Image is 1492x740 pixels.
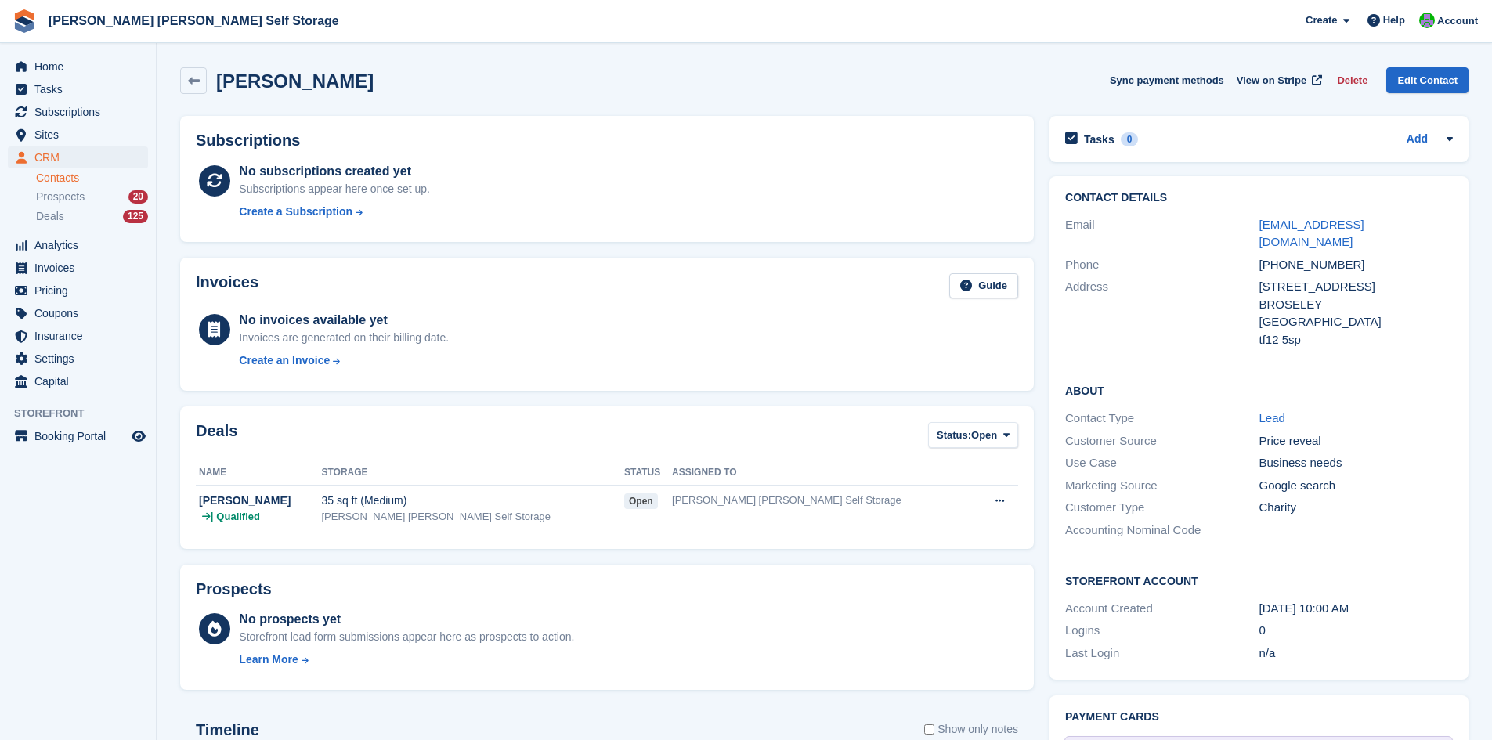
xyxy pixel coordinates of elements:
span: Booking Portal [34,425,128,447]
span: Help [1383,13,1405,28]
span: Subscriptions [34,101,128,123]
div: [PERSON_NAME] [PERSON_NAME] Self Storage [672,493,975,508]
a: menu [8,78,148,100]
div: Email [1065,216,1259,251]
span: Pricing [34,280,128,301]
span: Status: [937,428,971,443]
div: [DATE] 10:00 AM [1259,600,1453,618]
div: Invoices are generated on their billing date. [239,330,449,346]
a: menu [8,234,148,256]
div: Logins [1065,622,1259,640]
a: Preview store [129,427,148,446]
a: Add [1407,131,1428,149]
a: Contacts [36,171,148,186]
th: Status [624,460,672,486]
div: Create an Invoice [239,352,330,369]
div: tf12 5sp [1259,331,1453,349]
a: menu [8,302,148,324]
span: Deals [36,209,64,224]
a: menu [8,56,148,78]
a: Create an Invoice [239,352,449,369]
span: CRM [34,146,128,168]
a: menu [8,124,148,146]
a: View on Stripe [1230,67,1325,93]
div: Create a Subscription [239,204,352,220]
a: Edit Contact [1386,67,1469,93]
h2: About [1065,382,1453,398]
div: Storefront lead form submissions appear here as prospects to action. [239,629,574,645]
h2: Storefront Account [1065,572,1453,588]
a: Learn More [239,652,574,668]
img: Tom Spickernell [1419,13,1435,28]
div: Phone [1065,256,1259,274]
div: 20 [128,190,148,204]
button: Status: Open [928,422,1018,448]
span: Create [1306,13,1337,28]
a: Prospects 20 [36,189,148,205]
a: menu [8,101,148,123]
div: Marketing Source [1065,477,1259,495]
span: Qualified [216,509,260,525]
input: Show only notes [924,721,934,738]
div: Price reveal [1259,432,1453,450]
span: | [211,509,213,525]
div: [GEOGRAPHIC_DATA] [1259,313,1453,331]
span: Sites [34,124,128,146]
th: Assigned to [672,460,975,486]
div: Customer Type [1065,499,1259,517]
div: Address [1065,278,1259,348]
a: Create a Subscription [239,204,430,220]
div: n/a [1259,644,1453,662]
h2: Contact Details [1065,192,1453,204]
h2: Subscriptions [196,132,1018,150]
span: open [624,493,658,509]
div: Accounting Nominal Code [1065,522,1259,540]
div: Use Case [1065,454,1259,472]
a: menu [8,425,148,447]
div: Customer Source [1065,432,1259,450]
div: Last Login [1065,644,1259,662]
div: 0 [1121,132,1139,146]
h2: Tasks [1084,132,1114,146]
div: Google search [1259,477,1453,495]
div: [PERSON_NAME] [199,493,321,509]
span: Coupons [34,302,128,324]
div: Business needs [1259,454,1453,472]
div: BROSELEY [1259,296,1453,314]
span: Tasks [34,78,128,100]
a: menu [8,348,148,370]
h2: Timeline [196,721,259,739]
h2: Prospects [196,580,272,598]
h2: [PERSON_NAME] [216,70,374,92]
h2: Deals [196,422,237,451]
span: Account [1437,13,1478,29]
span: Invoices [34,257,128,279]
h2: Invoices [196,273,258,299]
span: Capital [34,370,128,392]
button: Delete [1331,67,1374,93]
a: menu [8,280,148,301]
a: menu [8,257,148,279]
a: menu [8,370,148,392]
a: menu [8,325,148,347]
div: [PERSON_NAME] [PERSON_NAME] Self Storage [321,509,624,525]
button: Sync payment methods [1110,67,1224,93]
a: [PERSON_NAME] [PERSON_NAME] Self Storage [42,8,345,34]
div: No subscriptions created yet [239,162,430,181]
span: Open [971,428,997,443]
div: 35 sq ft (Medium) [321,493,624,509]
a: Lead [1259,411,1285,424]
label: Show only notes [924,721,1018,738]
div: Subscriptions appear here once set up. [239,181,430,197]
a: Deals 125 [36,208,148,225]
a: menu [8,146,148,168]
div: No prospects yet [239,610,574,629]
div: [PHONE_NUMBER] [1259,256,1453,274]
span: Home [34,56,128,78]
div: Account Created [1065,600,1259,618]
img: stora-icon-8386f47178a22dfd0bd8f6a31ec36ba5ce8667c1dd55bd0f319d3a0aa187defe.svg [13,9,36,33]
span: Analytics [34,234,128,256]
h2: Payment cards [1065,711,1453,724]
div: Contact Type [1065,410,1259,428]
div: Learn More [239,652,298,668]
